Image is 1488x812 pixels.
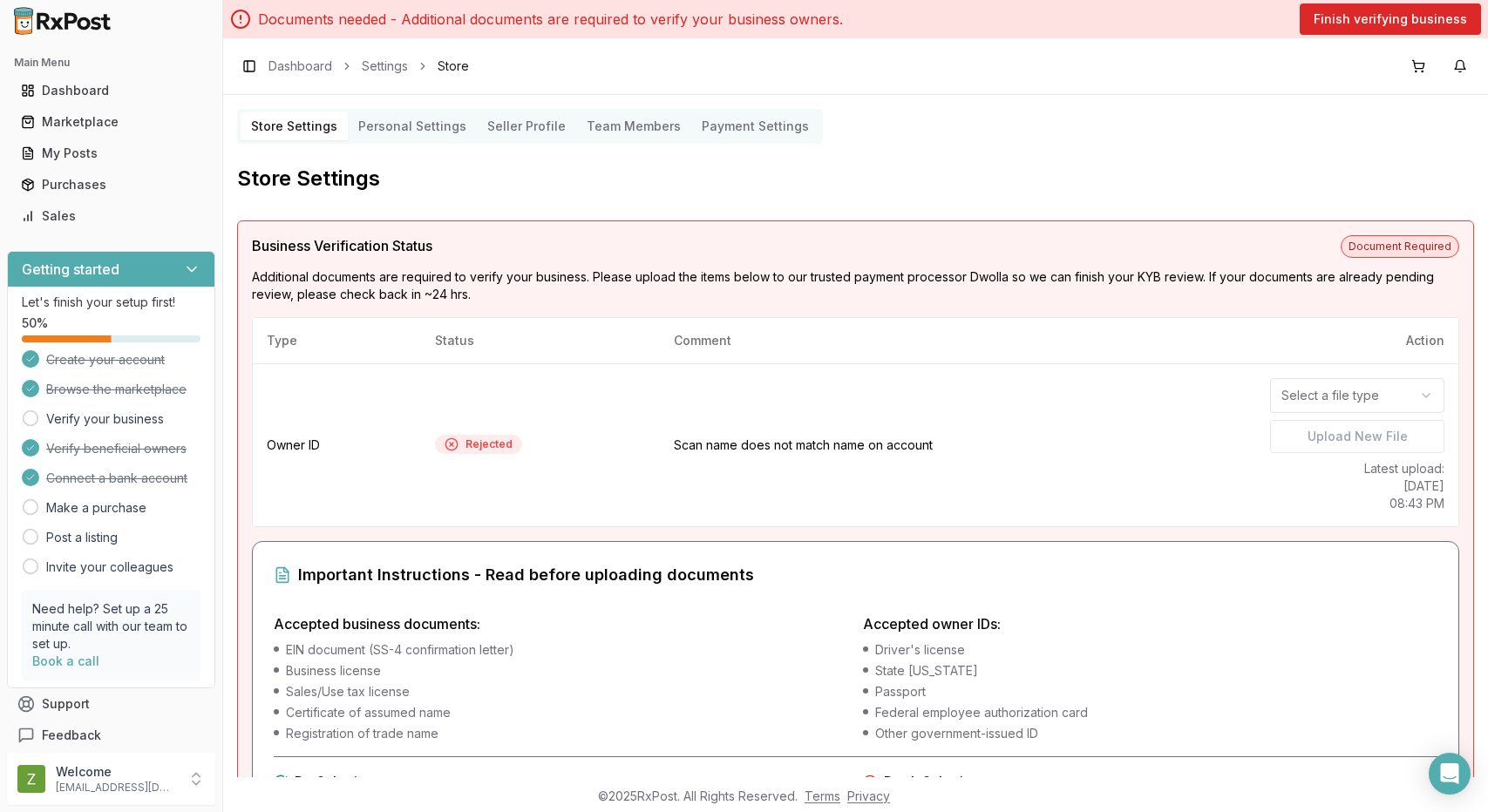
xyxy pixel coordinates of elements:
[56,763,177,781] p: Welcome
[863,662,1438,680] li: State [US_STATE]
[274,662,849,680] li: Business license
[576,112,691,140] button: Team Members
[46,440,187,457] span: Verify beneficial owners
[1256,318,1458,364] th: Action
[863,725,1438,742] li: Other government-issued ID
[863,613,1438,634] h4: Accepted owner IDs:
[268,58,469,75] nav: breadcrumb
[805,788,840,803] a: Terms
[477,112,576,140] button: Seller Profile
[14,56,208,70] h2: Main Menu
[438,58,469,75] span: Store
[46,351,165,369] span: Create your account
[21,176,201,193] div: Purchases
[258,9,843,30] p: Documents needed - Additional documents are required to verify your business owners.
[252,235,432,256] span: Business Verification Status
[14,200,208,232] a: Sales
[863,704,1438,721] li: Federal employee authorization card
[14,138,208,169] a: My Posts
[252,268,1459,303] p: Additional documents are required to verify your business. Please upload the items below to our t...
[7,202,215,230] button: Sales
[274,683,849,700] li: Sales/Use tax license
[46,381,187,398] span: Browse the marketplace
[42,727,101,744] span: Feedback
[46,499,146,517] a: Make a purchase
[1341,235,1459,258] span: Document Required
[7,171,215,199] button: Purchases
[362,58,408,75] a: Settings
[22,259,119,280] h3: Getting started
[1270,460,1444,512] p: Latest upload: [DATE] 08:43 PM
[274,641,849,659] li: EIN document (SS-4 confirmation letter)
[7,720,215,751] button: Feedback
[22,294,200,311] p: Let's finish your setup first!
[863,641,1438,659] li: Driver's license
[7,688,215,720] button: Support
[21,82,201,99] div: Dashboard
[1429,753,1471,795] div: Open Intercom Messenger
[32,600,190,653] p: Need help? Set up a 25 minute call with our team to set up.
[46,470,187,487] span: Connect a bank account
[237,165,1474,193] h2: Store Settings
[14,169,208,200] a: Purchases
[348,112,477,140] button: Personal Settings
[46,558,173,576] a: Invite your colleagues
[32,653,99,668] a: Book a call
[17,765,45,793] img: User avatar
[274,563,1437,587] div: Important Instructions - Read before uploading documents
[847,788,890,803] a: Privacy
[253,364,421,527] td: Owner ID
[241,112,348,140] button: Store Settings
[21,145,201,162] div: My Posts
[268,58,332,75] a: Dashboard
[691,112,819,140] button: Payment Settings
[7,7,119,35] img: RxPost Logo
[14,106,208,138] a: Marketplace
[274,725,849,742] li: Registration of trade name
[660,318,1256,364] th: Comment
[46,529,118,546] a: Post a listing
[21,207,201,225] div: Sales
[21,113,201,131] div: Marketplace
[445,437,513,451] div: Rejected
[46,410,164,428] a: Verify your business
[56,781,177,795] p: [EMAIL_ADDRESS][DOMAIN_NAME]
[274,704,849,721] li: Certificate of assumed name
[7,77,215,105] button: Dashboard
[863,771,1438,792] h4: Don't Submit:
[7,139,215,167] button: My Posts
[253,318,421,364] th: Type
[274,771,849,792] h4: Do Submit:
[22,315,48,332] span: 50 %
[1270,420,1444,453] label: Upload New File
[7,108,215,136] button: Marketplace
[1300,3,1481,35] button: Finish verifying business
[14,75,208,106] a: Dashboard
[421,318,660,364] th: Status
[863,683,1438,700] li: Passport
[660,364,1256,527] td: Scan name does not match name on account
[274,613,849,634] h4: Accepted business documents:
